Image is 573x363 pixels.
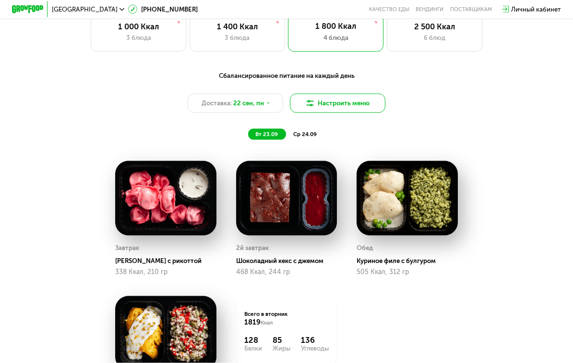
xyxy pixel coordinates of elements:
div: Личный кабинет [511,5,561,14]
div: 3 блюда [198,33,276,43]
button: Настроить меню [290,94,385,113]
span: Ккал [261,319,273,326]
span: 1819 [244,318,261,326]
span: вт 23.09 [255,131,278,138]
div: Углеводы [301,345,329,351]
div: 3 блюда [99,33,178,43]
a: Вендинги [416,6,443,13]
div: 1 400 Ккал [198,22,276,32]
div: Шоколадный кекс с джемом [236,257,343,265]
div: Завтрак [115,242,139,254]
div: Сбалансированное питание на каждый день [51,71,522,81]
div: Куриное филе с булгуром [357,257,464,265]
div: 4 блюда [296,33,376,43]
span: ср 24.09 [293,131,317,138]
div: [PERSON_NAME] с рикоттой [115,257,222,265]
a: Качество еды [369,6,409,13]
div: Белки [244,345,262,351]
div: 1 000 Ккал [99,22,178,32]
a: [PHONE_NUMBER] [128,5,198,14]
div: 505 Ккал, 312 гр [357,268,457,276]
div: 85 [273,336,290,345]
span: Доставка: [202,99,232,108]
div: 6 блюд [395,33,474,43]
div: 136 [301,336,329,345]
div: Всего в вторник [244,310,329,327]
span: 22 сен, пн [233,99,264,108]
div: Обед [357,242,373,254]
div: 2й завтрак [236,242,269,254]
div: 338 Ккал, 210 гр [115,268,216,276]
div: 468 Ккал, 244 гр [236,268,337,276]
div: 1 800 Ккал [296,22,376,31]
div: поставщикам [450,6,492,13]
div: 128 [244,336,262,345]
div: Жиры [273,345,290,351]
div: 2 500 Ккал [395,22,474,32]
span: [GEOGRAPHIC_DATA] [52,6,118,13]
